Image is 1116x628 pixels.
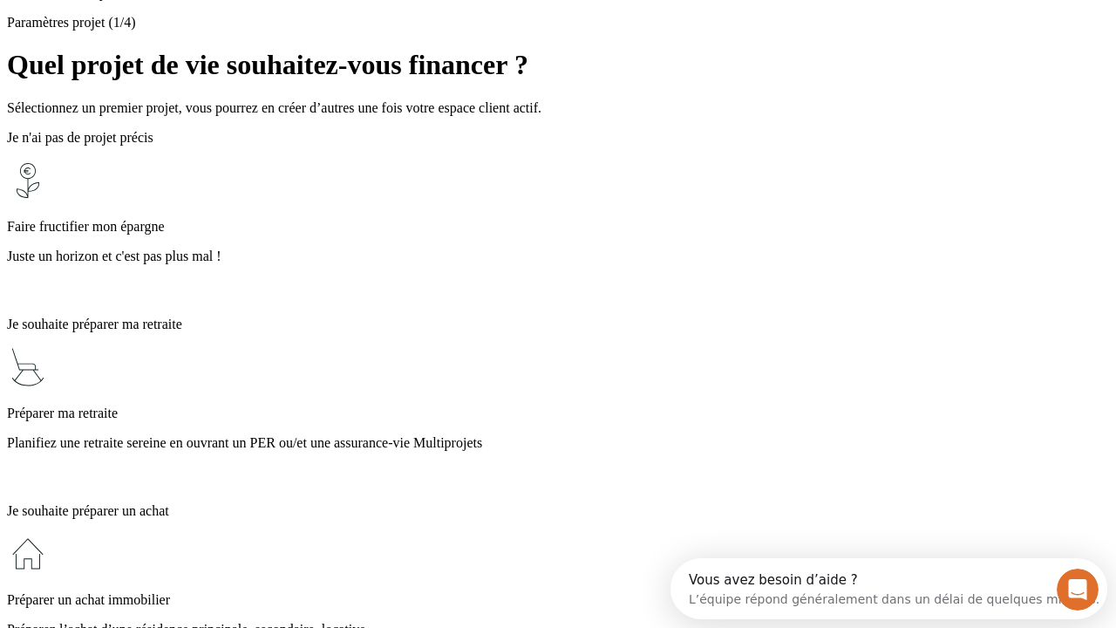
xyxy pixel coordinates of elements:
[7,219,1109,235] p: Faire fructifier mon épargne
[7,406,1109,421] p: Préparer ma retraite
[7,503,1109,519] p: Je souhaite préparer un achat
[7,100,541,115] span: Sélectionnez un premier projet, vous pourrez en créer d’autres une fois votre espace client actif.
[7,15,1109,31] p: Paramètres projet (1/4)
[7,317,1109,332] p: Je souhaite préparer ma retraite
[7,249,1109,264] p: Juste un horizon et c'est pas plus mal !
[18,15,429,29] div: Vous avez besoin d’aide ?
[7,49,1109,81] h1: Quel projet de vie souhaitez-vous financer ?
[7,7,480,55] div: Ouvrir le Messenger Intercom
[670,558,1107,619] iframe: Intercom live chat discovery launcher
[7,130,1109,146] p: Je n'ai pas de projet précis
[18,29,429,47] div: L’équipe répond généralement dans un délai de quelques minutes.
[7,592,1109,608] p: Préparer un achat immobilier
[7,435,1109,451] p: Planifiez une retraite sereine en ouvrant un PER ou/et une assurance-vie Multiprojets
[1057,569,1099,611] iframe: Intercom live chat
